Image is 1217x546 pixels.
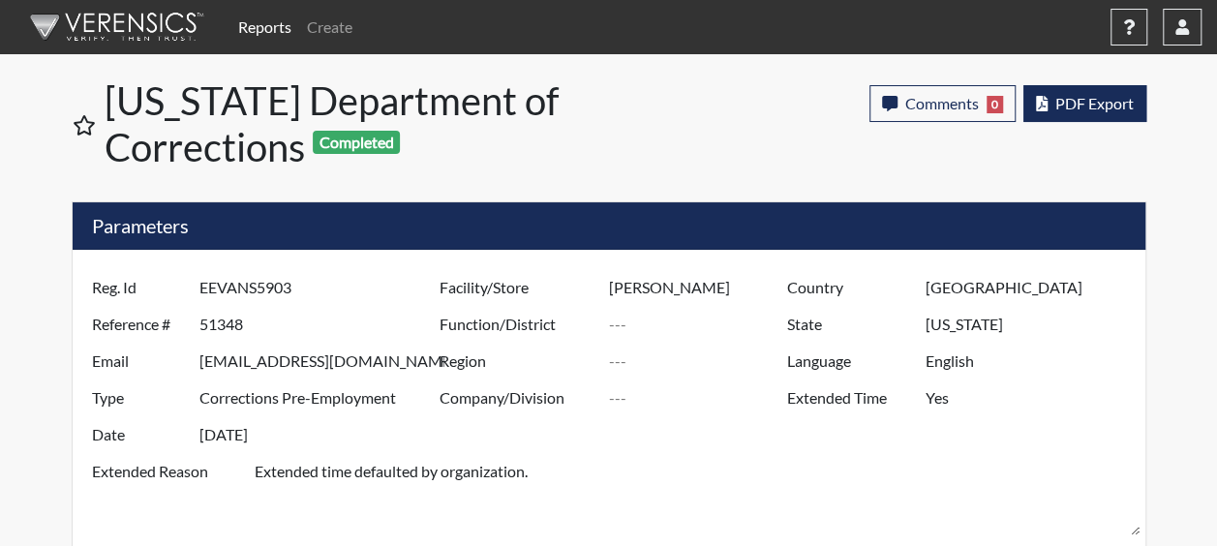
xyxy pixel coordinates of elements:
input: --- [199,269,444,306]
label: Country [773,269,926,306]
span: 0 [987,96,1003,113]
label: Region [425,343,609,379]
input: --- [926,343,1140,379]
button: PDF Export [1023,85,1146,122]
label: Reg. Id [77,269,199,306]
label: Reference # [77,306,199,343]
label: Facility/Store [425,269,609,306]
span: Completed [313,131,400,154]
input: --- [926,379,1140,416]
label: Date [77,416,199,453]
input: --- [608,343,792,379]
span: PDF Export [1055,94,1134,112]
h5: Parameters [73,202,1145,250]
input: --- [199,343,444,379]
label: Function/District [425,306,609,343]
input: --- [608,306,792,343]
span: Comments [905,94,979,112]
label: Language [773,343,926,379]
label: Extended Time [773,379,926,416]
input: --- [608,269,792,306]
input: --- [608,379,792,416]
input: --- [926,306,1140,343]
input: --- [926,269,1140,306]
label: Extended Reason [77,453,255,536]
input: --- [199,416,444,453]
label: Email [77,343,199,379]
a: Create [299,8,360,46]
input: --- [199,379,444,416]
h1: [US_STATE] Department of Corrections [105,77,611,170]
button: Comments0 [869,85,1016,122]
label: State [773,306,926,343]
input: --- [199,306,444,343]
a: Reports [230,8,299,46]
label: Company/Division [425,379,609,416]
label: Type [77,379,199,416]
